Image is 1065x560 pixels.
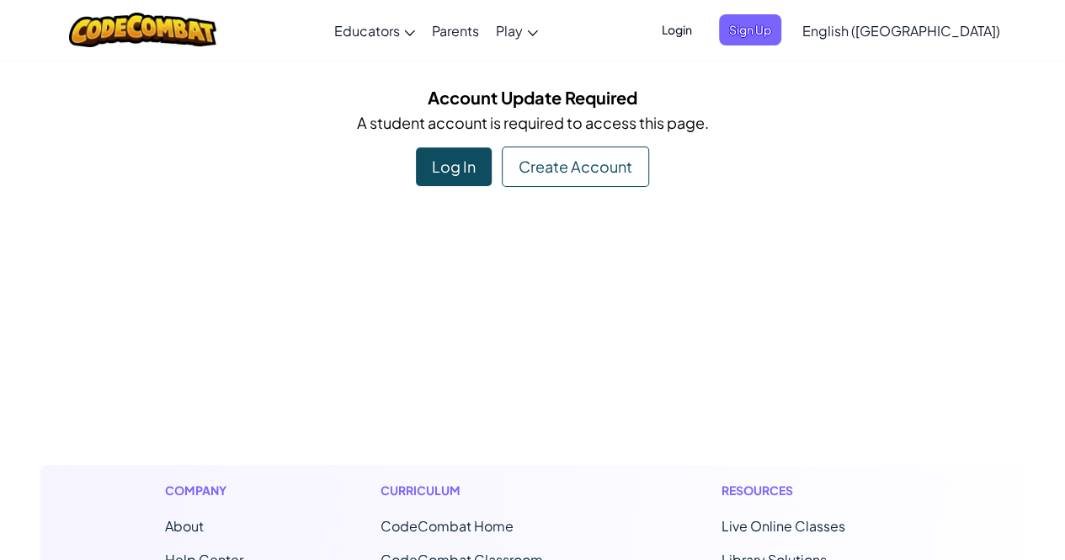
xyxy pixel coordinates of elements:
a: Parents [423,8,487,53]
p: A student account is required to access this page. [53,110,1013,135]
a: Educators [326,8,423,53]
button: Sign Up [719,14,781,45]
a: Play [487,8,546,53]
span: English ([GEOGRAPHIC_DATA]) [802,22,1000,40]
span: Play [496,22,523,40]
div: Create Account [502,147,649,187]
button: Login [652,14,702,45]
a: Live Online Classes [722,517,845,535]
h1: Curriculum [381,482,584,499]
a: About [165,517,204,535]
h1: Resources [722,482,901,499]
a: English ([GEOGRAPHIC_DATA]) [794,8,1009,53]
img: CodeCombat logo [69,13,216,47]
div: Log In [416,147,492,186]
span: CodeCombat Home [381,517,514,535]
h5: Account Update Required [53,84,1013,110]
h1: Company [165,482,243,499]
span: Educators [334,22,400,40]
